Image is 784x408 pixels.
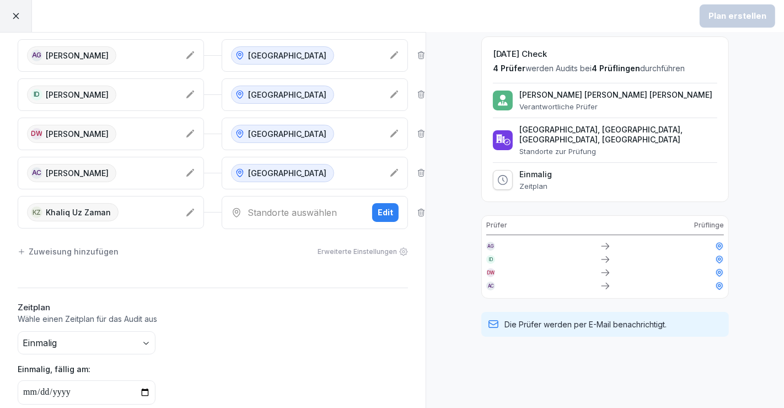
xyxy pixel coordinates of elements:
[18,314,408,325] p: Wähle einen Zeitplan für das Audit aus
[504,319,667,330] p: Die Prüfer werden per E-Mail benachrichtigt.
[46,206,111,218] p: Khaliq Uz Zaman
[46,128,109,140] p: [PERSON_NAME]
[248,167,326,179] p: [GEOGRAPHIC_DATA]
[519,182,552,190] p: Zeitplan
[486,268,495,277] div: DW
[248,89,326,100] p: [GEOGRAPHIC_DATA]
[18,301,408,314] h2: Zeitplan
[31,167,42,179] div: AC
[31,89,42,100] div: ID
[493,48,717,61] h2: [DATE] Check
[31,50,42,61] div: AG
[378,206,393,219] div: Edit
[519,125,717,145] p: [GEOGRAPHIC_DATA], [GEOGRAPHIC_DATA], [GEOGRAPHIC_DATA], [GEOGRAPHIC_DATA]
[519,90,712,100] p: [PERSON_NAME] [PERSON_NAME] [PERSON_NAME]
[46,89,109,100] p: [PERSON_NAME]
[231,206,363,219] div: Standorte auswählen
[46,50,109,61] p: [PERSON_NAME]
[318,247,408,257] div: Erweiterte Einstellungen
[486,220,507,230] p: Prüfer
[519,169,552,179] p: Einmalig
[46,167,109,179] p: [PERSON_NAME]
[372,203,399,222] button: Edit
[519,102,712,111] p: Verantwortliche Prüfer
[493,63,717,74] p: werden Audits bei durchführen
[486,242,495,251] div: AG
[592,63,640,73] span: 4 Prüflingen
[700,4,775,28] button: Plan erstellen
[493,63,525,73] span: 4 Prüfer
[708,10,766,22] div: Plan erstellen
[18,246,119,257] div: Zuweisung hinzufügen
[31,206,42,218] div: KZ
[486,255,495,264] div: ID
[18,363,408,375] p: Einmalig, fällig am:
[248,50,326,61] p: [GEOGRAPHIC_DATA]
[519,147,717,156] p: Standorte zur Prüfung
[694,220,724,230] p: Prüflinge
[248,128,326,140] p: [GEOGRAPHIC_DATA]
[486,282,495,290] div: AC
[31,128,42,140] div: DW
